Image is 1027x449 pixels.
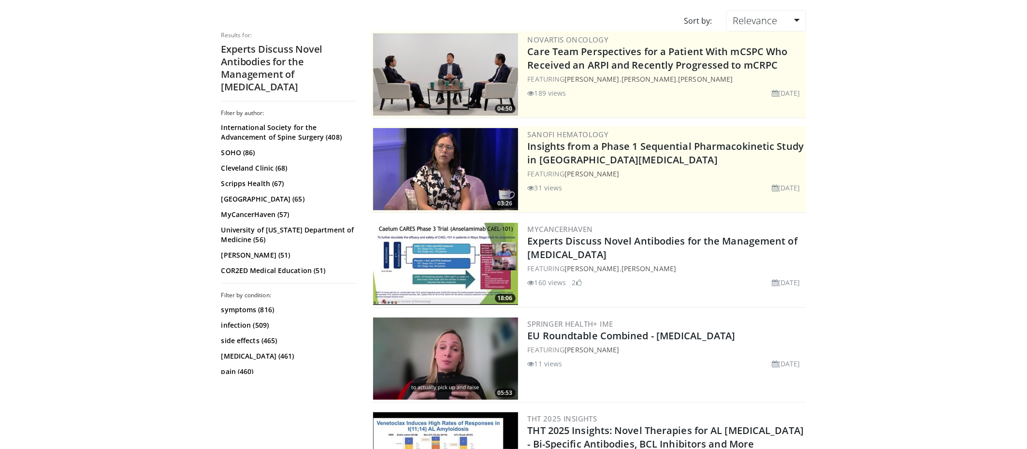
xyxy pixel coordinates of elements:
a: EU Roundtable Combined - [MEDICAL_DATA] [528,329,736,342]
a: THT 2025 Insights [528,414,597,423]
a: [PERSON_NAME] [622,264,676,273]
a: pain (460) [221,367,354,377]
a: 18:06 [373,223,518,305]
li: [DATE] [772,88,800,98]
a: [PERSON_NAME] [564,74,619,84]
span: 04:50 [495,104,516,113]
p: Results for: [221,31,357,39]
a: MyCancerHaven [528,224,593,234]
div: FEATURING [528,345,804,355]
a: [GEOGRAPHIC_DATA] (65) [221,194,354,204]
span: 18:06 [495,294,516,303]
div: FEATURING , [528,263,804,274]
a: University of [US_STATE] Department of Medicine (56) [221,225,354,245]
a: [MEDICAL_DATA] (461) [221,351,354,361]
img: 105d73d1-5575-4eff-83a3-f8735b7741e1.300x170_q85_crop-smart_upscale.jpg [373,223,518,305]
a: side effects (465) [221,336,354,346]
h3: Filter by condition: [221,291,357,299]
a: Scripps Health (67) [221,179,354,188]
a: [PERSON_NAME] [564,345,619,354]
a: [PERSON_NAME] [678,74,733,84]
li: [DATE] [772,183,800,193]
a: [PERSON_NAME] [622,74,676,84]
a: International Society for the Advancement of Spine Surgery (408) [221,123,354,142]
span: 03:26 [495,199,516,208]
a: Springer Health+ IME [528,319,613,329]
h2: Experts Discuss Novel Antibodies for the Management of [MEDICAL_DATA] [221,43,357,93]
h3: Filter by author: [221,109,357,117]
a: [PERSON_NAME] (51) [221,250,354,260]
a: [PERSON_NAME] [564,169,619,178]
a: Experts Discuss Novel Antibodies for the Management of [MEDICAL_DATA] [528,234,797,261]
div: FEATURING [528,169,804,179]
a: Cleveland Clinic (68) [221,163,354,173]
li: 2 [572,277,582,288]
span: 05:53 [495,389,516,397]
a: Relevance [726,10,806,31]
a: 03:26 [373,128,518,210]
a: Novartis Oncology [528,35,609,44]
div: Sort by: [677,10,719,31]
a: 04:50 [373,33,518,116]
a: 05:53 [373,318,518,400]
span: Relevance [733,14,777,27]
div: FEATURING , , [528,74,804,84]
a: COR2ED Medical Education (51) [221,266,354,275]
a: Sanofi Hematology [528,130,609,139]
li: [DATE] [772,277,800,288]
a: [PERSON_NAME] [564,264,619,273]
img: af189dd0-556b-4e41-ac05-50db6315edcf.300x170_q85_crop-smart_upscale.jpg [373,318,518,400]
li: [DATE] [772,359,800,369]
a: symptoms (816) [221,305,354,315]
a: Insights from a Phase 1 Sequential Pharmacokinetic Study in [GEOGRAPHIC_DATA][MEDICAL_DATA] [528,140,804,166]
img: cad44f18-58c5-46ed-9b0e-fe9214b03651.jpg.300x170_q85_crop-smart_upscale.jpg [373,33,518,116]
a: Care Team Perspectives for a Patient With mCSPC Who Received an ARPI and Recently Progressed to m... [528,45,788,72]
li: 189 views [528,88,566,98]
li: 31 views [528,183,563,193]
a: SOHO (86) [221,148,354,158]
a: infection (509) [221,320,354,330]
li: 160 views [528,277,566,288]
img: a82417f2-eb2d-47cb-881f-e43c4e05e3ae.png.300x170_q85_crop-smart_upscale.png [373,128,518,210]
li: 11 views [528,359,563,369]
a: MyCancerHaven (57) [221,210,354,219]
